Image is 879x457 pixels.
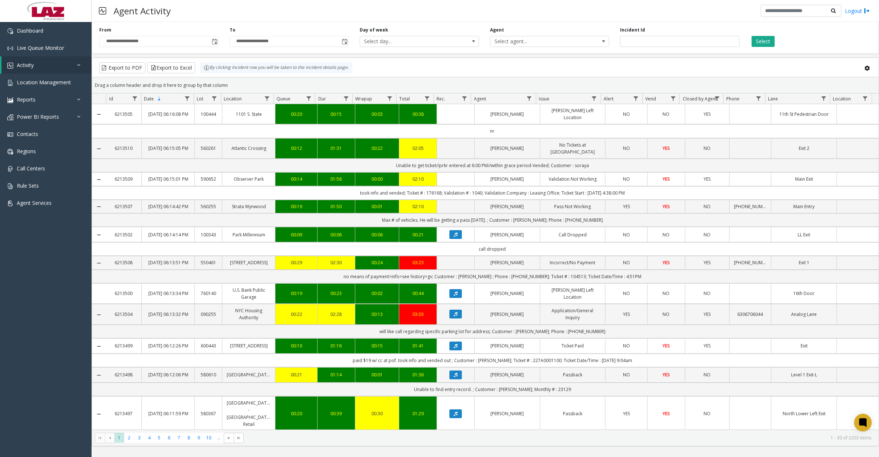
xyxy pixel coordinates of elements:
a: 02:28 [322,311,351,318]
a: Application/General Inquiry [545,307,601,321]
a: 11th St Pedestrian Door [776,111,832,118]
img: 'icon' [7,132,13,137]
a: 1101 S. State [227,111,271,118]
td: Unable to get ticket//prkr entered at 6:00 PM//within grace period-Vended; Customer : soraya [106,159,879,172]
a: Collapse Details [92,372,106,378]
a: Collapse Details [92,411,106,417]
a: 00:22 [280,311,313,318]
a: 00:44 [404,290,432,297]
a: 00:13 [360,311,395,318]
a: Collapse Details [92,146,106,152]
span: NO [663,311,670,317]
label: Incident Id [620,27,645,33]
label: Day of week [360,27,388,33]
a: 6213498 [111,371,137,378]
a: 03:03 [404,311,432,318]
a: YES [652,203,680,210]
a: NO [610,231,643,238]
a: Location Filter Menu [860,93,870,103]
a: Collapse Details [92,177,106,183]
a: 090255 [199,311,218,318]
a: 00:20 [280,111,313,118]
a: Location Filter Menu [262,93,272,103]
img: 'icon' [7,183,13,189]
a: 00:21 [280,371,313,378]
span: NO [663,232,670,238]
a: 02:10 [404,203,432,210]
a: 00:29 [280,259,313,266]
a: 00:20 [280,410,313,417]
span: NO [704,290,711,296]
a: 00:06 [322,231,351,238]
img: 'icon' [7,166,13,172]
td: no means of payment>info>see history>gv; Customer : [PERSON_NAME] ; Phone : [PHONE_NUMBER]; Ticke... [106,270,879,283]
a: [DATE] 06:13:51 PM [146,259,190,266]
a: [DATE] 06:14:14 PM [146,231,190,238]
a: Validation Not Working [545,176,601,183]
div: 00:06 [360,231,395,238]
a: Main Entry [776,203,832,210]
div: 02:30 [322,259,351,266]
a: Call Dropped [545,231,601,238]
a: Exit 2 [776,145,832,152]
span: NO [663,290,670,296]
span: Reports [17,96,36,103]
div: 00:12 [280,145,313,152]
span: YES [704,259,711,266]
span: Regions [17,148,36,155]
a: [PHONE_NUMBER] [734,203,767,210]
a: 6213510 [111,145,137,152]
a: 560255 [199,203,218,210]
img: 'icon' [7,63,13,69]
a: YES [690,259,725,266]
span: YES [663,259,670,266]
span: YES [663,343,670,349]
a: [PERSON_NAME] [479,342,535,349]
a: Pass Not Working [545,203,601,210]
div: 00:15 [360,342,395,349]
div: 02:05 [404,145,432,152]
div: 01:14 [322,371,351,378]
span: Select agent... [490,36,585,47]
div: 00:21 [404,231,432,238]
img: 'icon' [7,97,13,103]
a: 6213509 [111,176,137,183]
a: NO [610,290,643,297]
a: 6213508 [111,259,137,266]
img: 'icon' [7,28,13,34]
a: [PERSON_NAME] [479,410,535,417]
a: YES [690,342,725,349]
span: YES [704,311,711,317]
button: Select [752,36,775,47]
a: Alert Filter Menu [631,93,641,103]
a: [PERSON_NAME] [479,259,535,266]
a: 560261 [199,145,218,152]
span: NO [704,372,711,378]
a: 00:19 [280,203,313,210]
td: will like call regarding specific parking lot for address; Customer : [PERSON_NAME]; Phone : [PHO... [106,325,879,338]
div: 02:10 [404,176,432,183]
span: YES [663,176,670,182]
a: 00:01 [360,203,395,210]
a: 00:09 [280,231,313,238]
a: Queue Filter Menu [304,93,314,103]
span: Select day... [360,36,455,47]
a: Collapse Details [92,111,106,117]
div: 00:02 [360,290,395,297]
a: Collapse Details [92,204,106,210]
a: Lot Filter Menu [209,93,219,103]
a: Exit 1 [776,259,832,266]
a: Id Filter Menu [130,93,140,103]
span: Toggle popup [210,36,218,47]
a: 00:01 [360,371,395,378]
a: NO [652,290,680,297]
a: 01:31 [322,145,351,152]
td: call dropped [106,242,879,256]
a: [PERSON_NAME] [479,290,535,297]
div: 00:23 [322,290,351,297]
